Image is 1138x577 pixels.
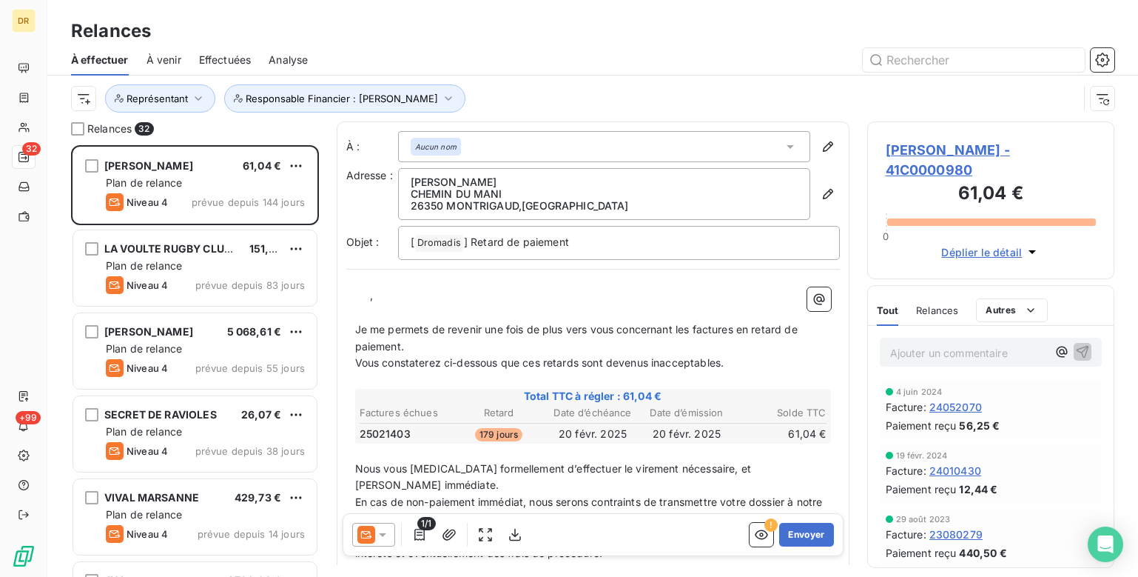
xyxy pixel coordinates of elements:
[886,527,926,542] span: Facture :
[199,53,252,67] span: Effectuées
[106,176,182,189] span: Plan de relance
[896,387,943,396] span: 4 juin 2024
[886,418,957,433] span: Paiement reçu
[104,242,283,255] span: LA VOULTE RUGBY CLUB ARDECHE
[886,140,1097,180] span: [PERSON_NAME] - 41C0000980
[147,53,181,67] span: À venir
[71,145,319,577] div: grid
[547,426,639,442] td: 20 févr. 2025
[357,389,829,404] span: Total TTC à régler : 61,04 €
[355,496,826,525] span: En cas de non-paiement immédiat, nous serons contraints de transmettre votre dossier à notre avoc...
[224,84,465,113] button: Responsable Financier : [PERSON_NAME]
[877,304,899,316] span: Tout
[241,408,281,421] span: 26,07 €
[411,236,414,248] span: [
[346,236,380,248] span: Objet :
[359,405,451,421] th: Factures échues
[105,84,215,113] button: Représentant
[417,517,435,530] span: 1/1
[192,196,305,208] span: prévue depuis 144 jours
[929,527,983,542] span: 23080279
[1088,527,1123,562] div: Open Intercom Messenger
[346,139,398,154] label: À :
[104,491,199,504] span: VIVAL MARSANNE
[453,405,545,421] th: Retard
[886,545,957,561] span: Paiement reçu
[87,121,132,136] span: Relances
[415,141,457,152] em: Aucun nom
[464,236,569,248] span: ] Retard de paiement
[779,523,833,547] button: Envoyer
[135,122,153,136] span: 32
[415,235,463,252] span: Dromadis
[641,426,733,442] td: 20 févr. 2025
[929,399,982,415] span: 24052070
[104,325,193,338] span: [PERSON_NAME]
[16,411,41,424] span: +99
[106,342,182,355] span: Plan de relance
[71,18,151,44] h3: Relances
[127,362,168,374] span: Niveau 4
[12,544,36,568] img: Logo LeanPay
[886,463,926,478] span: Facture :
[106,508,182,521] span: Plan de relance
[475,428,522,441] span: 179 jours
[127,279,168,291] span: Niveau 4
[355,530,825,559] span: A titre informatif, le montant des factures réclamé pourra être majoré des clauses pénales, des i...
[735,405,827,421] th: Solde TTC
[22,142,41,156] span: 32
[246,93,438,104] span: Responsable Financier : [PERSON_NAME]
[641,405,733,421] th: Date d’émission
[127,445,168,457] span: Niveau 4
[12,145,35,169] a: 32
[195,279,305,291] span: prévue depuis 83 jours
[370,289,373,301] span: ,
[896,515,951,524] span: 29 août 2023
[886,481,957,497] span: Paiement reçu
[71,53,129,67] span: À effectuer
[886,399,926,415] span: Facture :
[12,9,36,33] div: DR
[198,528,305,540] span: prévue depuis 14 jours
[127,93,188,104] span: Représentant
[249,242,292,255] span: 151,92 €
[411,188,798,200] p: CHEMIN DU MANI
[547,405,639,421] th: Date d’échéance
[235,491,281,504] span: 429,73 €
[959,418,1000,433] span: 56,25 €
[735,426,827,442] td: 61,04 €
[106,425,182,438] span: Plan de relance
[104,408,217,421] span: SECRET DE RAVIOLES
[959,481,997,497] span: 12,44 €
[411,176,798,188] p: [PERSON_NAME]
[916,304,958,316] span: Relances
[106,259,182,272] span: Plan de relance
[355,356,724,369] span: Vous constaterez ci-dessous que ces retards sont devenus inacceptables.
[360,427,411,441] span: 25021403
[863,48,1085,72] input: Rechercher
[959,545,1006,561] span: 440,50 €
[883,230,889,242] span: 0
[346,169,393,181] span: Adresse :
[941,244,1022,260] span: Déplier le détail
[195,362,305,374] span: prévue depuis 55 jours
[127,196,168,208] span: Niveau 4
[269,53,308,67] span: Analyse
[976,298,1048,322] button: Autres
[127,528,168,540] span: Niveau 4
[929,463,981,478] span: 24010430
[411,200,798,212] p: 26350 MONTRIGAUD , [GEOGRAPHIC_DATA]
[896,451,948,460] span: 19 févr. 2024
[227,325,282,338] span: 5 068,61 €
[195,445,305,457] span: prévue depuis 38 jours
[937,244,1044,261] button: Déplier le détail
[355,462,755,492] span: Nous vous [MEDICAL_DATA] formellement d’effectuer le virement nécessaire, et [PERSON_NAME] immédi...
[243,159,281,172] span: 61,04 €
[355,323,801,353] span: Je me permets de revenir une fois de plus vers vous concernant les factures en retard de paiement.
[104,159,193,172] span: [PERSON_NAME]
[886,180,1097,210] h3: 61,04 €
